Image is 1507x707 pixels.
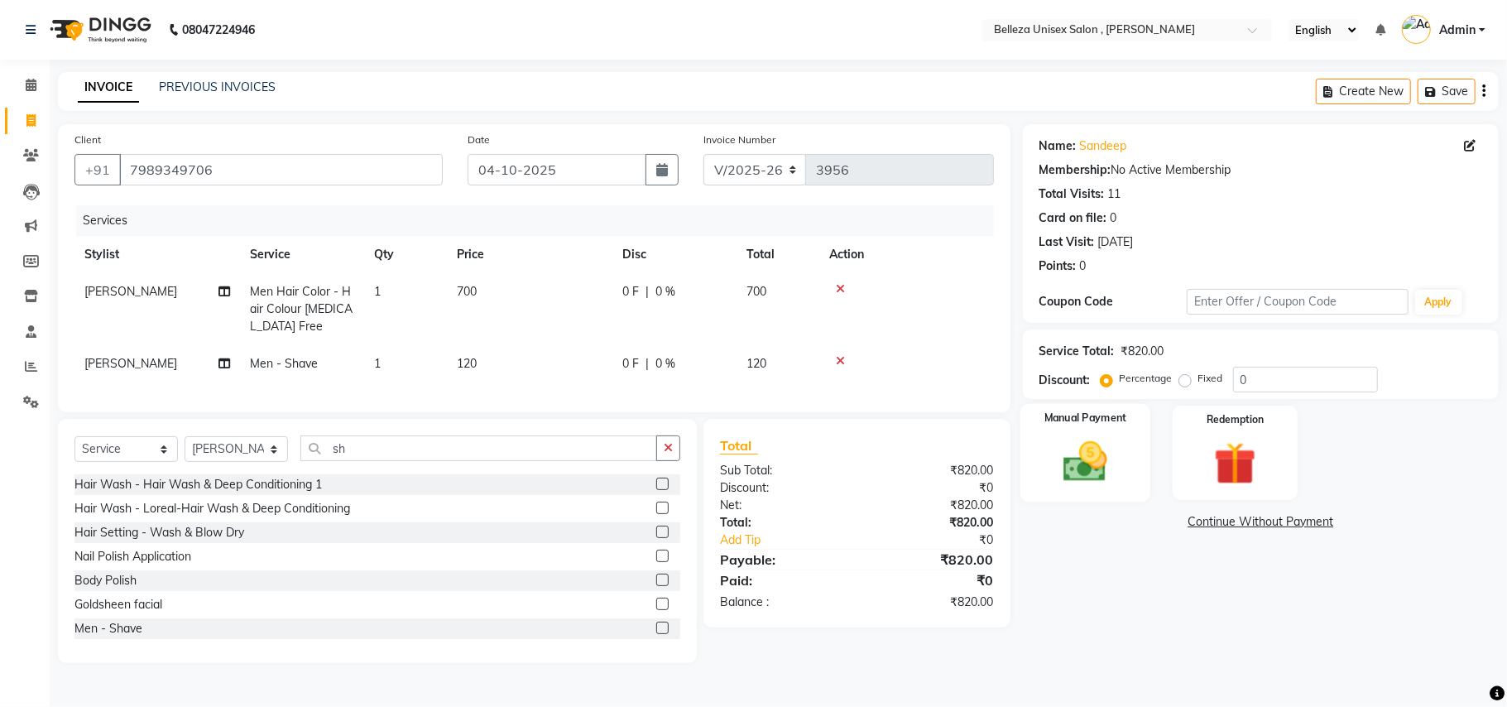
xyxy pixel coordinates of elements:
div: ₹820.00 [1121,343,1164,360]
th: Disc [612,236,737,273]
span: Men - Shave [250,356,318,371]
span: 700 [746,284,766,299]
div: Discount: [1039,372,1091,389]
th: Price [447,236,612,273]
button: Create New [1316,79,1411,104]
img: Admin [1402,15,1431,44]
th: Total [737,236,819,273]
div: Balance : [708,594,857,611]
div: Card on file: [1039,209,1107,227]
a: PREVIOUS INVOICES [159,79,276,94]
div: Hair Wash - Hair Wash & Deep Conditioning 1 [74,476,322,493]
div: Services [76,205,1006,236]
div: Hair Wash - Loreal-Hair Wash & Deep Conditioning [74,500,350,517]
div: Paid: [708,570,857,590]
div: [DATE] [1098,233,1134,251]
div: ₹820.00 [857,550,1005,570]
span: 120 [457,356,477,371]
label: Manual Payment [1044,411,1126,426]
span: | [646,355,649,373]
span: 1 [374,356,381,371]
div: ₹820.00 [857,462,1005,479]
span: | [646,283,649,301]
div: ₹0 [857,479,1005,497]
div: Membership: [1039,161,1111,179]
div: 0 [1080,257,1087,275]
span: Total [720,437,758,454]
span: 120 [746,356,766,371]
div: Net: [708,497,857,514]
div: Nail Polish Application [74,548,191,565]
th: Service [240,236,364,273]
img: logo [42,7,156,53]
span: 0 F [622,355,639,373]
div: 0 [1111,209,1117,227]
div: ₹0 [857,570,1005,590]
button: Save [1418,79,1476,104]
div: Goldsheen facial [74,596,162,613]
img: _gift.svg [1201,437,1269,490]
div: Name: [1039,137,1077,155]
span: 1 [374,284,381,299]
label: Percentage [1120,371,1173,386]
input: Search by Name/Mobile/Email/Code [119,154,443,185]
div: Body Polish [74,572,137,589]
label: Fixed [1198,371,1223,386]
div: No Active Membership [1039,161,1482,179]
span: Admin [1439,22,1476,39]
button: Apply [1415,290,1462,315]
a: INVOICE [78,73,139,103]
span: 700 [457,284,477,299]
div: Hair Setting - Wash & Blow Dry [74,524,244,541]
th: Action [819,236,994,273]
div: Discount: [708,479,857,497]
input: Enter Offer / Coupon Code [1187,289,1409,315]
span: [PERSON_NAME] [84,284,177,299]
a: Add Tip [708,531,881,549]
div: Payable: [708,550,857,570]
div: ₹820.00 [857,514,1005,531]
label: Invoice Number [703,132,775,147]
div: Total Visits: [1039,185,1105,203]
div: Coupon Code [1039,293,1187,310]
div: ₹820.00 [857,497,1005,514]
div: Service Total: [1039,343,1115,360]
span: 0 % [655,355,675,373]
a: Sandeep [1080,137,1127,155]
div: Sub Total: [708,462,857,479]
img: _cash.svg [1049,436,1121,488]
div: ₹0 [881,531,1005,549]
span: [PERSON_NAME] [84,356,177,371]
th: Qty [364,236,447,273]
div: 11 [1108,185,1121,203]
span: Men Hair Color - Hair Colour [MEDICAL_DATA] Free [250,284,353,334]
th: Stylist [74,236,240,273]
label: Client [74,132,101,147]
span: 0 % [655,283,675,301]
div: Total: [708,514,857,531]
div: Men - Shave [74,620,142,637]
label: Date [468,132,490,147]
input: Search or Scan [300,435,657,461]
div: ₹820.00 [857,594,1005,611]
div: Points: [1039,257,1077,275]
div: Last Visit: [1039,233,1095,251]
span: 0 F [622,283,639,301]
button: +91 [74,154,121,185]
b: 08047224946 [182,7,255,53]
a: Continue Without Payment [1026,513,1495,531]
label: Redemption [1207,412,1264,427]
